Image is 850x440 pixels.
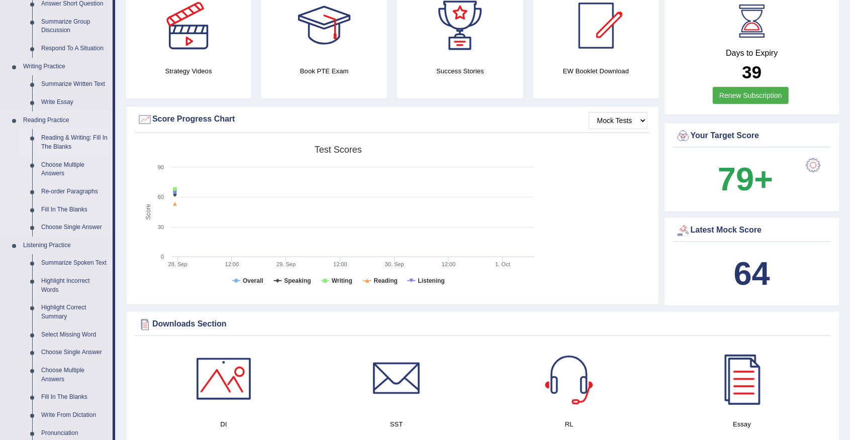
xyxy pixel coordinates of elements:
[488,419,651,429] h4: RL
[276,261,296,267] tspan: 29. Sep
[660,419,823,429] h4: Essay
[158,194,164,200] text: 60
[37,299,113,325] a: Highlight Correct Summary
[142,419,305,429] h4: DI
[713,87,789,104] a: Renew Subscription
[19,58,113,76] a: Writing Practice
[315,419,478,429] h4: SST
[37,326,113,344] a: Select Missing Word
[158,164,164,170] text: 90
[734,255,770,292] b: 64
[37,183,113,201] a: Re-order Paragraphs
[397,66,523,76] h4: Success Stories
[676,129,828,144] div: Your Target Score
[37,40,113,58] a: Respond To A Situation
[676,49,828,58] h4: Days to Expiry
[496,261,510,267] tspan: 1. Oct
[37,93,113,112] a: Write Essay
[225,261,239,267] text: 12:00
[37,156,113,183] a: Choose Multiple Answers
[158,224,164,230] text: 30
[332,277,352,284] tspan: Writing
[37,362,113,388] a: Choose Multiple Answers
[19,237,113,255] a: Listening Practice
[37,254,113,272] a: Summarize Spoken Text
[137,112,647,127] div: Score Progress Chart
[168,261,187,267] tspan: 28. Sep
[37,406,113,424] a: Write From Dictation
[374,277,398,284] tspan: Reading
[533,66,659,76] h4: EW Booklet Download
[261,66,387,76] h4: Book PTE Exam
[137,317,828,332] div: Downloads Section
[37,388,113,406] a: Fill In The Blanks
[37,272,113,299] a: Highlight Incorrect Words
[418,277,445,284] tspan: Listening
[676,223,828,238] div: Latest Mock Score
[19,112,113,130] a: Reading Practice
[37,201,113,219] a: Fill In The Blanks
[385,261,404,267] tspan: 30. Sep
[37,75,113,93] a: Summarize Written Text
[37,13,113,40] a: Summarize Group Discussion
[37,344,113,362] a: Choose Single Answer
[315,145,362,155] tspan: Test scores
[126,66,251,76] h4: Strategy Videos
[243,277,263,284] tspan: Overall
[37,129,113,156] a: Reading & Writing: Fill In The Blanks
[742,62,762,82] b: 39
[442,261,456,267] text: 12:00
[37,218,113,237] a: Choose Single Answer
[284,277,311,284] tspan: Speaking
[161,254,164,260] text: 0
[333,261,347,267] text: 12:00
[145,204,152,220] tspan: Score
[718,161,773,197] b: 79+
